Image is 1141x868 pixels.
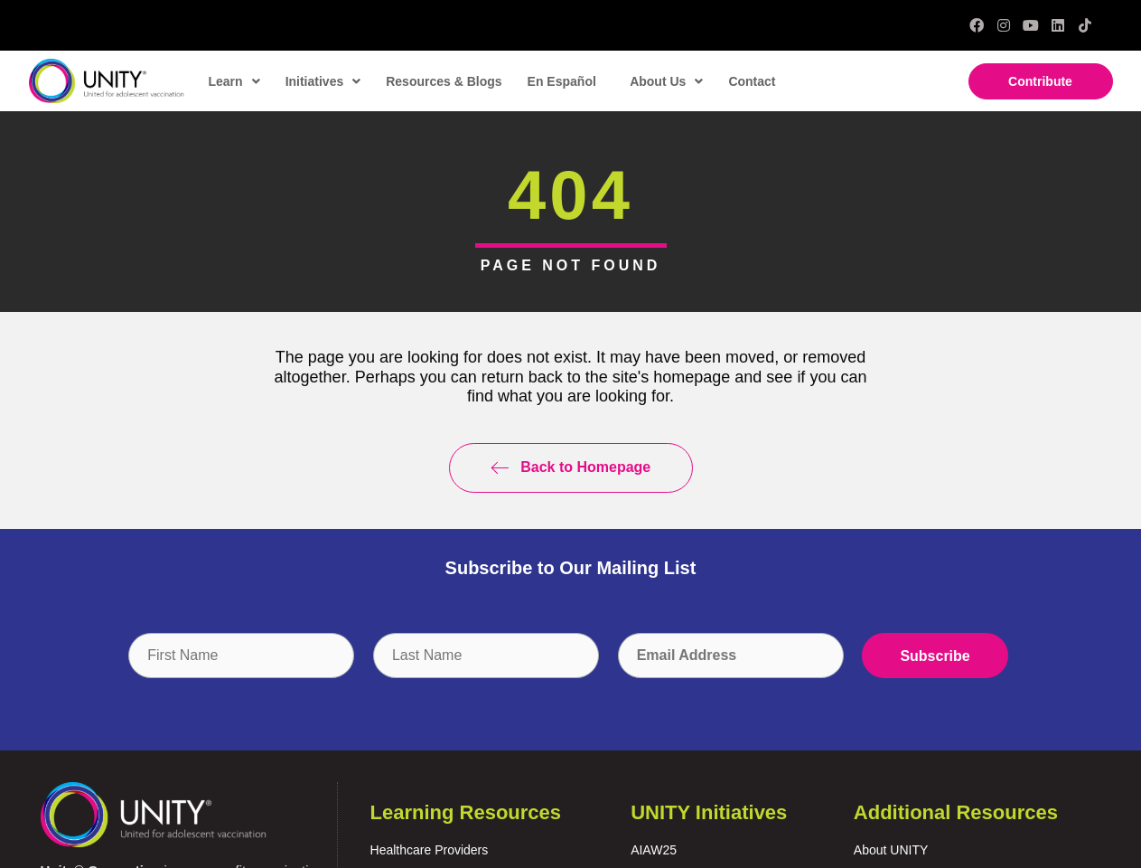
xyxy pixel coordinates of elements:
[631,801,787,824] span: UNITY Initiatives
[631,843,677,857] a: AIAW25
[481,258,661,273] span: PAGE NOT FOUND
[1051,18,1065,33] a: LinkedIn
[128,633,354,678] input: First Name
[630,68,703,95] span: About Us
[449,443,693,493] a: Back to Homepage
[854,843,928,857] a: About UNITY
[508,156,633,233] span: 404
[862,633,1007,678] input: Subscribe
[618,633,844,678] input: Email Address
[520,459,650,475] span: Back to Homepage
[1024,18,1038,33] a: YouTube
[854,801,1058,824] span: Additional Resources
[377,61,509,102] a: Resources & Blogs
[728,74,775,89] span: Contact
[1008,74,1072,89] span: Contribute
[275,348,867,405] span: The page you are looking for does not exist. It may have been moved, or removed altogether. Perha...
[41,782,267,846] img: unity-logo
[370,801,562,824] span: Learning Resources
[996,18,1011,33] a: Instagram
[528,74,596,89] span: En Español
[969,18,984,33] a: Facebook
[445,558,697,578] span: Subscribe to Our Mailing List
[386,74,501,89] span: Resources & Blogs
[209,68,260,95] span: Learn
[29,59,184,103] img: unity-logo-dark
[285,68,361,95] span: Initiatives
[621,61,710,102] a: About Us
[1078,18,1092,33] a: TikTok
[519,61,603,102] a: En Español
[719,61,782,102] a: Contact
[968,63,1113,99] a: Contribute
[370,843,489,857] a: Healthcare Providers
[373,633,599,678] input: Last Name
